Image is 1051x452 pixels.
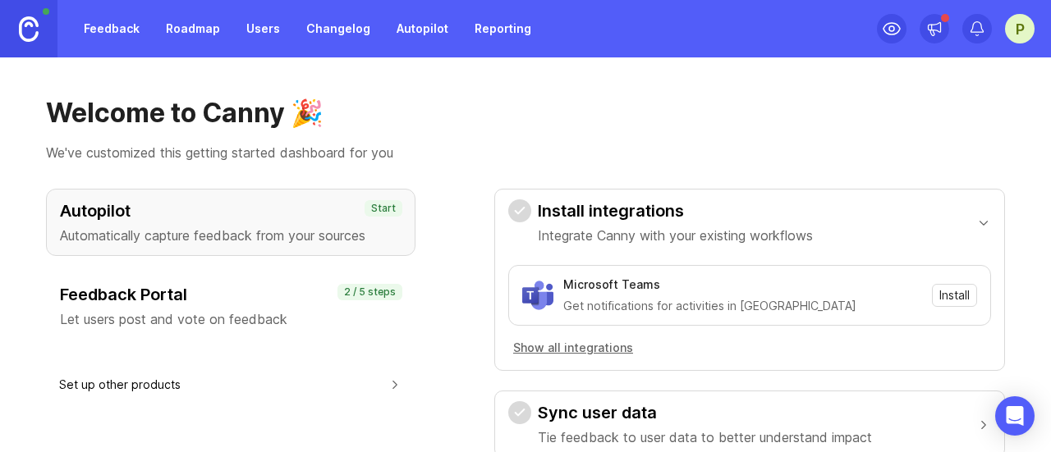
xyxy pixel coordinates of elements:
[932,284,977,307] button: Install
[522,280,553,311] img: Microsoft Teams
[995,396,1035,436] div: Open Intercom Messenger
[538,199,813,222] h3: Install integrations
[46,97,1005,130] h1: Welcome to Canny 🎉
[563,297,922,315] div: Get notifications for activities in [GEOGRAPHIC_DATA]
[236,14,290,43] a: Users
[60,199,402,222] h3: Autopilot
[465,14,541,43] a: Reporting
[508,339,638,357] button: Show all integrations
[60,226,402,245] p: Automatically capture feedback from your sources
[538,226,813,245] p: Integrate Canny with your existing workflows
[60,309,402,329] p: Let users post and vote on feedback
[46,189,415,256] button: AutopilotAutomatically capture feedback from your sourcesStart
[156,14,230,43] a: Roadmap
[19,16,39,42] img: Canny Home
[59,366,402,403] button: Set up other products
[296,14,380,43] a: Changelog
[538,401,872,424] h3: Sync user data
[1005,14,1035,43] button: P
[939,287,970,304] span: Install
[344,285,396,299] p: 2 / 5 steps
[60,283,402,306] h3: Feedback Portal
[387,14,458,43] a: Autopilot
[74,14,149,43] a: Feedback
[508,189,991,255] button: Install integrationsIntegrate Canny with your existing workflows
[563,276,660,294] div: Microsoft Teams
[538,427,872,447] p: Tie feedback to user data to better understand impact
[371,202,396,215] p: Start
[46,143,1005,162] p: We've customized this getting started dashboard for you
[508,339,991,357] a: Show all integrations
[46,272,415,340] button: Feedback PortalLet users post and vote on feedback2 / 5 steps
[508,255,991,370] div: Install integrationsIntegrate Canny with your existing workflows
